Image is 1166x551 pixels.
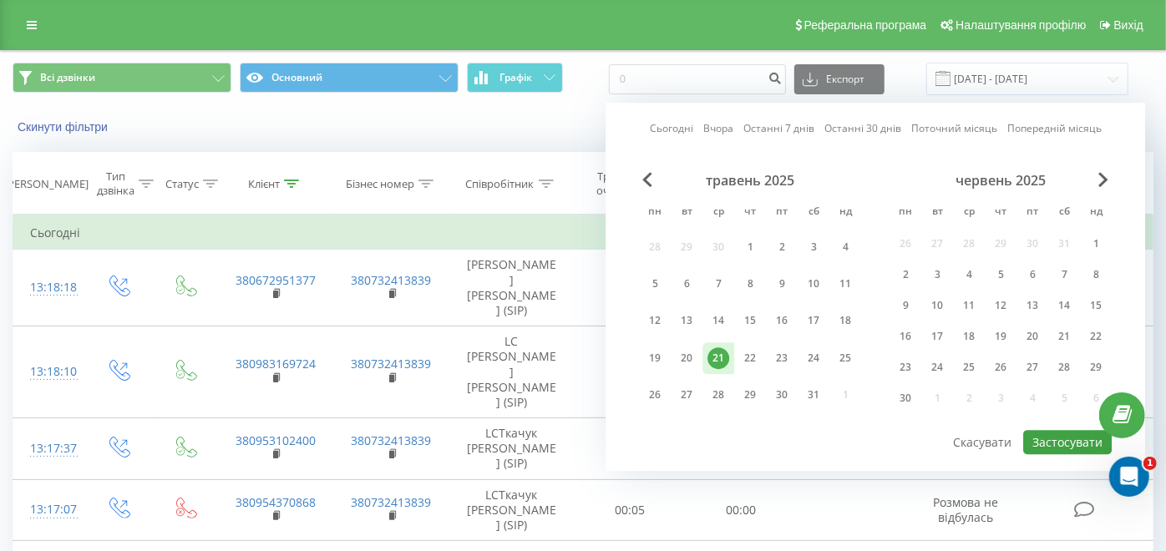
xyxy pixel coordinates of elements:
[574,479,685,541] td: 00:05
[1022,295,1043,316] div: 13
[1007,121,1102,137] a: Попередній місяць
[803,385,824,407] div: 31
[707,385,729,407] div: 28
[944,430,1021,454] button: Скасувати
[739,385,761,407] div: 29
[467,63,563,93] button: Графік
[236,432,316,448] a: 380953102400
[743,121,814,137] a: Останні 7 днів
[1048,293,1080,318] div: сб 14 черв 2025 р.
[738,200,763,225] abbr: четвер
[346,177,414,191] div: Бізнес номер
[676,385,697,407] div: 27
[4,177,89,191] div: [PERSON_NAME]
[240,63,459,93] button: Основний
[834,347,856,369] div: 25
[921,324,953,349] div: вт 17 черв 2025 р.
[644,273,666,295] div: 5
[956,200,981,225] abbr: середа
[926,264,948,286] div: 3
[958,356,980,378] div: 25
[671,306,702,336] div: вт 13 трав 2025 р.
[985,324,1016,349] div: чт 19 черв 2025 р.
[798,380,829,411] div: сб 31 трав 2025 р.
[803,236,824,258] div: 3
[352,494,432,510] a: 380732413839
[639,342,671,373] div: пн 19 трав 2025 р.
[352,272,432,288] a: 380732413839
[1022,326,1043,347] div: 20
[990,356,1011,378] div: 26
[676,273,697,295] div: 6
[1109,457,1149,497] iframe: Intercom live chat
[895,295,916,316] div: 9
[671,342,702,373] div: вт 20 трав 2025 р.
[13,119,116,134] button: Скинути фільтри
[803,347,824,369] div: 24
[956,18,1086,32] span: Налаштування профілю
[829,342,861,373] div: нд 25 трав 2025 р.
[702,342,734,373] div: ср 21 трав 2025 р.
[30,356,68,388] div: 13:18:10
[766,269,798,300] div: пт 9 трав 2025 р.
[1114,18,1143,32] span: Вихід
[165,177,199,191] div: Статус
[1053,356,1075,378] div: 28
[829,269,861,300] div: нд 11 трав 2025 р.
[798,342,829,373] div: сб 24 трав 2025 р.
[985,355,1016,380] div: чт 26 черв 2025 р.
[739,347,761,369] div: 22
[499,72,532,83] span: Графік
[890,355,921,380] div: пн 23 черв 2025 р.
[734,342,766,373] div: чт 22 трав 2025 р.
[739,311,761,332] div: 15
[734,306,766,336] div: чт 15 трав 2025 р.
[30,432,68,465] div: 13:17:37
[1016,324,1048,349] div: пт 20 черв 2025 р.
[833,200,858,225] abbr: неділя
[890,172,1112,189] div: червень 2025
[644,311,666,332] div: 12
[13,216,1153,250] td: Сьогодні
[798,306,829,336] div: сб 17 трав 2025 р.
[449,479,574,541] td: LCТкачук [PERSON_NAME] (SIP)
[911,121,997,137] a: Поточний місяць
[1143,457,1157,470] span: 1
[639,172,861,189] div: травень 2025
[352,432,432,448] a: 380732413839
[798,269,829,300] div: сб 10 трав 2025 р.
[466,177,535,191] div: Співробітник
[771,236,793,258] div: 2
[933,494,998,525] span: Розмова не відбулась
[644,347,666,369] div: 19
[771,273,793,295] div: 9
[766,380,798,411] div: пт 30 трав 2025 р.
[798,231,829,262] div: сб 3 трав 2025 р.
[676,347,697,369] div: 20
[801,200,826,225] abbr: субота
[574,326,685,418] td: 00:13
[236,494,316,510] a: 380954370868
[771,385,793,407] div: 30
[707,311,729,332] div: 14
[1085,264,1107,286] div: 8
[707,273,729,295] div: 7
[676,311,697,332] div: 13
[1080,324,1112,349] div: нд 22 черв 2025 р.
[771,311,793,332] div: 16
[834,273,856,295] div: 11
[248,177,280,191] div: Клієнт
[958,295,980,316] div: 11
[988,200,1013,225] abbr: четвер
[706,200,731,225] abbr: середа
[771,347,793,369] div: 23
[926,295,948,316] div: 10
[739,236,761,258] div: 1
[1085,295,1107,316] div: 15
[589,169,662,198] div: Тривалість очікування
[13,63,231,93] button: Всі дзвінки
[1053,295,1075,316] div: 14
[990,326,1011,347] div: 19
[1083,200,1108,225] abbr: неділя
[895,326,916,347] div: 16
